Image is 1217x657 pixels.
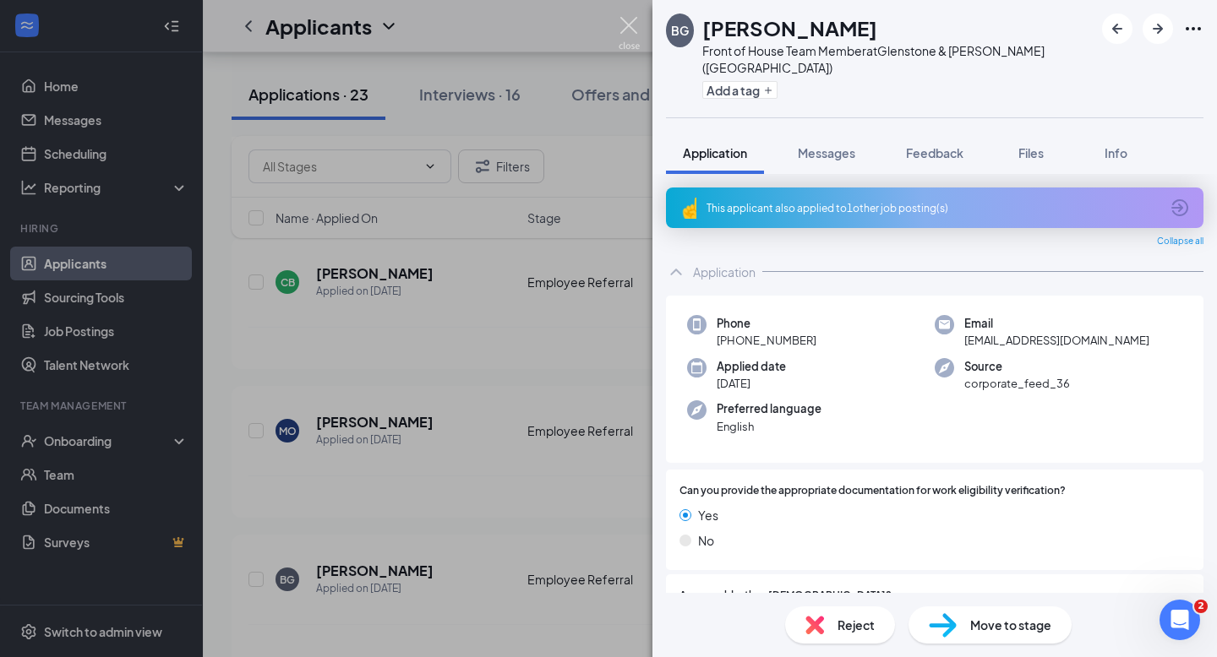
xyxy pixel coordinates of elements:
[1143,14,1173,44] button: ArrowRight
[698,531,714,550] span: No
[1148,19,1168,39] svg: ArrowRight
[679,588,892,604] span: Are you older than [DEMOGRAPHIC_DATA]?
[717,315,816,332] span: Phone
[666,262,686,282] svg: ChevronUp
[964,332,1149,349] span: [EMAIL_ADDRESS][DOMAIN_NAME]
[1105,145,1127,160] span: Info
[707,201,1160,215] div: This applicant also applied to 1 other job posting(s)
[702,81,778,99] button: PlusAdd a tag
[683,145,747,160] span: Application
[717,332,816,349] span: [PHONE_NUMBER]
[1160,600,1200,640] iframe: Intercom live chat
[702,42,1094,76] div: Front of House Team Member at Glenstone & [PERSON_NAME] ([GEOGRAPHIC_DATA])
[702,14,877,42] h1: [PERSON_NAME]
[1170,198,1190,218] svg: ArrowCircle
[838,616,875,634] span: Reject
[1018,145,1044,160] span: Files
[970,616,1051,634] span: Move to stage
[1194,600,1208,613] span: 2
[717,400,821,417] span: Preferred language
[717,418,821,435] span: English
[717,358,786,375] span: Applied date
[671,22,689,39] div: BG
[798,145,855,160] span: Messages
[693,263,756,280] div: Application
[906,145,963,160] span: Feedback
[679,483,1066,499] span: Can you provide the appropriate documentation for work eligibility verification?
[698,506,718,524] span: Yes
[1107,19,1127,39] svg: ArrowLeftNew
[1102,14,1132,44] button: ArrowLeftNew
[763,85,773,95] svg: Plus
[964,315,1149,332] span: Email
[1183,19,1203,39] svg: Ellipses
[964,375,1070,392] span: corporate_feed_36
[964,358,1070,375] span: Source
[717,375,786,392] span: [DATE]
[1157,235,1203,248] span: Collapse all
